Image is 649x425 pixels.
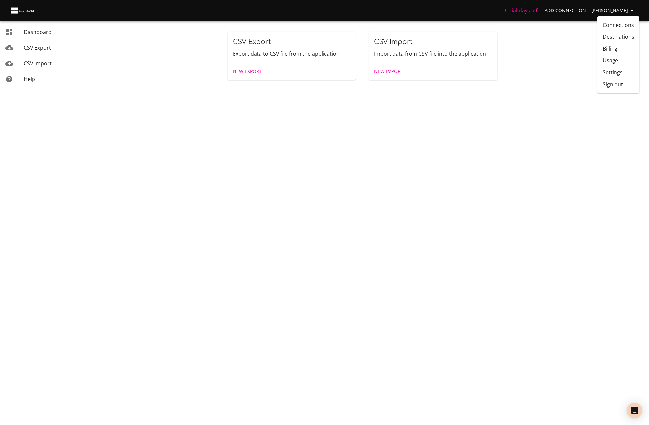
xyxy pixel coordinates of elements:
[24,44,51,51] span: CSV Export
[233,38,271,46] span: CSV Export
[24,28,52,35] span: Dashboard
[233,67,262,76] span: New Export
[374,67,403,76] span: New Import
[597,43,639,55] a: Billing
[542,5,589,17] a: Add Connection
[374,50,492,57] p: Import data from CSV file into the application
[230,65,264,78] a: New Export
[371,65,406,78] a: New Import
[233,50,351,57] p: Export data to CSV file from the application
[24,76,35,83] span: Help
[597,66,639,78] a: Settings
[597,31,639,43] a: Destinations
[589,5,638,17] button: [PERSON_NAME]
[11,6,38,15] img: CSV Loader
[24,60,52,67] span: CSV Import
[545,7,586,15] span: Add Connection
[627,403,642,418] div: Open Intercom Messenger
[597,55,639,66] a: Usage
[597,78,639,90] li: Sign out
[374,38,413,46] span: CSV Import
[591,7,636,15] span: [PERSON_NAME]
[597,19,639,31] a: Connections
[503,6,539,15] h6: 9 trial days left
